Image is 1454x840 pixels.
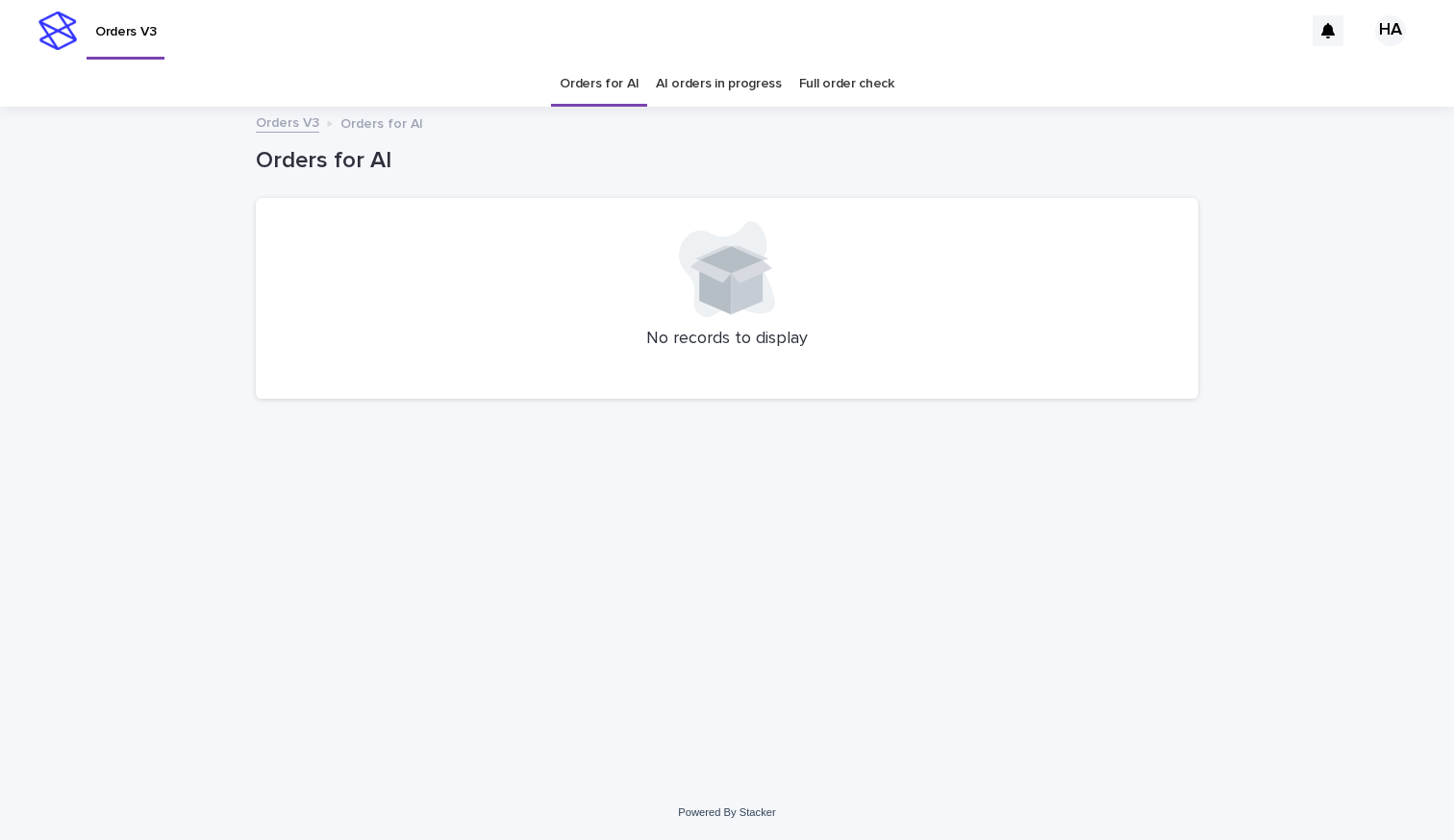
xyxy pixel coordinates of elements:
p: Orders for AI [340,111,423,133]
a: Full order check [799,62,894,107]
p: No records to display [279,329,1175,350]
a: Powered By Stacker [678,806,775,818]
a: Orders for AI [560,62,639,107]
a: Orders V3 [256,111,319,133]
h1: Orders for AI [256,147,1198,175]
a: AI orders in progress [656,62,782,107]
div: HA [1375,15,1406,46]
img: stacker-logo-s-only.png [38,12,77,50]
